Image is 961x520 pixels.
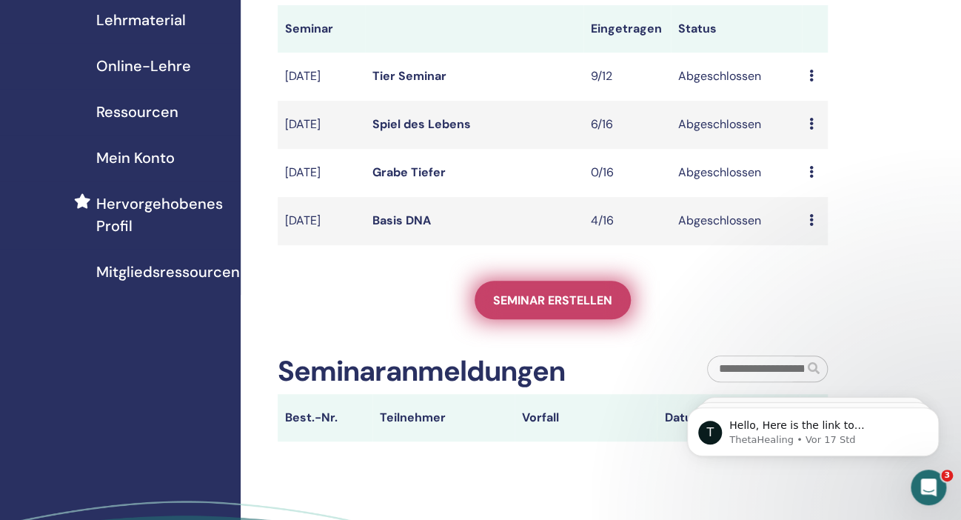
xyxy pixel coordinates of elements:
h2: Seminaranmeldungen [278,355,565,389]
td: [DATE] [278,149,365,197]
span: Ressourcen [96,101,178,123]
td: Abgeschlossen [671,149,802,197]
th: Status [671,5,802,53]
span: Online-Lehre [96,55,191,77]
span: Mitgliedsressourcen [96,261,240,283]
span: 3 [941,470,953,481]
span: Mein Konto [96,147,175,169]
iframe: Intercom notifications Nachricht [665,376,961,480]
th: Teilnehmer [372,394,515,441]
span: Seminar erstellen [493,293,612,308]
td: 0/16 [583,149,671,197]
td: [DATE] [278,101,365,149]
a: Tier Seminar [372,68,446,84]
a: Basis DNA [372,213,431,228]
th: Seminar [278,5,365,53]
span: Lehrmaterial [96,9,186,31]
td: 6/16 [583,101,671,149]
th: Vorfall [515,394,657,441]
td: Abgeschlossen [671,101,802,149]
td: [DATE] [278,53,365,101]
td: Abgeschlossen [671,53,802,101]
a: Seminar erstellen [475,281,631,319]
th: Best.-Nr. [278,394,372,441]
td: Abgeschlossen [671,197,802,245]
th: Eingetragen [583,5,671,53]
a: Grabe Tiefer [372,164,446,180]
a: Spiel des Lebens [372,116,471,132]
span: Hervorgehobenes Profil [96,193,229,237]
td: [DATE] [278,197,365,245]
td: 9/12 [583,53,671,101]
th: Datum [657,394,799,441]
td: 4/16 [583,197,671,245]
iframe: Intercom live chat [911,470,946,505]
